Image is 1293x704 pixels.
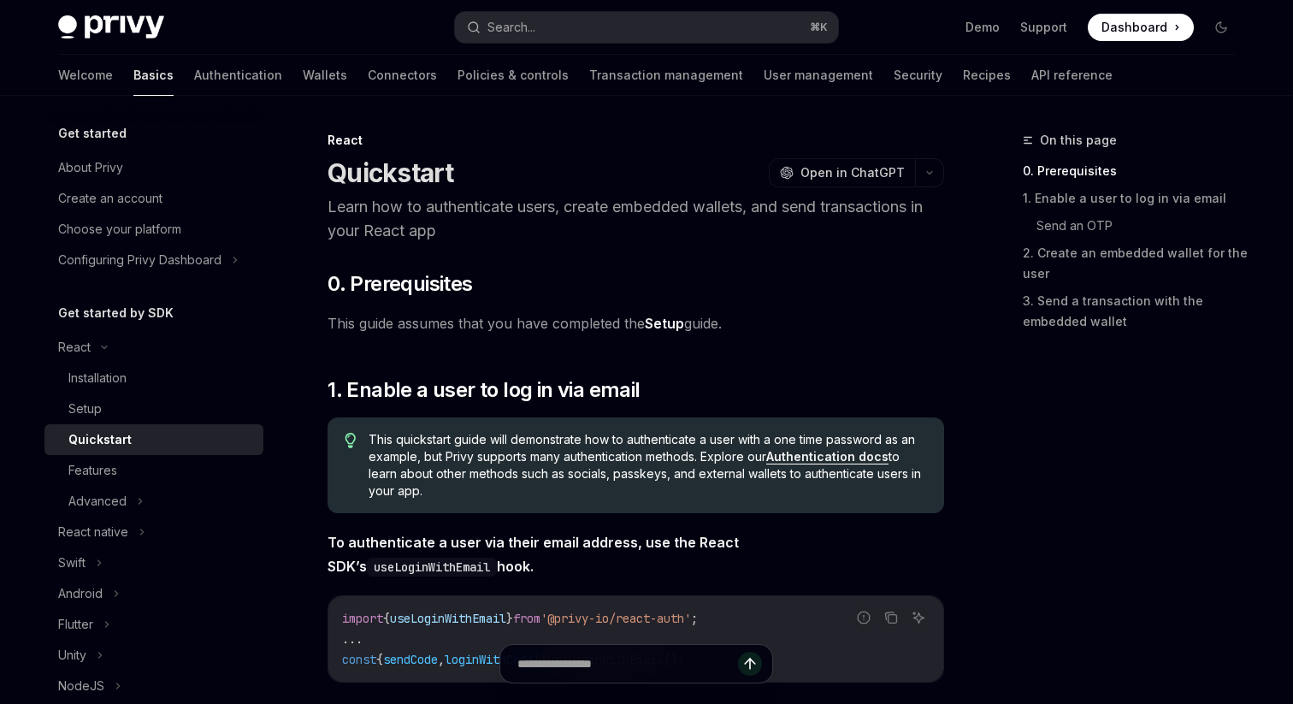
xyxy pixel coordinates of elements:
[133,55,174,96] a: Basics
[1023,185,1249,212] a: 1. Enable a user to log in via email
[383,611,390,626] span: {
[1101,19,1167,36] span: Dashboard
[1036,212,1249,240] a: Send an OTP
[513,611,540,626] span: from
[589,55,743,96] a: Transaction management
[58,15,164,39] img: dark logo
[58,614,93,635] div: Flutter
[44,152,263,183] a: About Privy
[369,431,927,500] span: This quickstart guide will demonstrate how to authenticate a user with a one time password as an ...
[58,645,86,666] div: Unity
[328,376,640,404] span: 1. Enable a user to log in via email
[328,534,739,575] strong: To authenticate a user via their email address, use the React SDK’s hook.
[68,460,117,481] div: Features
[800,164,905,181] span: Open in ChatGPT
[328,132,944,149] div: React
[58,303,174,323] h5: Get started by SDK
[44,183,263,214] a: Create an account
[68,368,127,388] div: Installation
[894,55,942,96] a: Security
[58,188,162,209] div: Create an account
[368,55,437,96] a: Connectors
[390,611,506,626] span: useLoginWithEmail
[342,611,383,626] span: import
[58,337,91,358] div: React
[58,553,86,573] div: Swift
[455,12,838,43] button: Search...⌘K
[965,19,1000,36] a: Demo
[303,55,347,96] a: Wallets
[880,606,902,629] button: Copy the contents from the code block
[58,250,221,270] div: Configuring Privy Dashboard
[58,219,181,240] div: Choose your platform
[1023,240,1249,287] a: 2. Create an embedded wallet for the user
[44,214,263,245] a: Choose your platform
[328,311,944,335] span: This guide assumes that you have completed the guide.
[1040,130,1117,151] span: On this page
[345,433,357,448] svg: Tip
[68,491,127,512] div: Advanced
[764,55,873,96] a: User management
[769,158,915,187] button: Open in ChatGPT
[458,55,569,96] a: Policies & controls
[540,611,691,626] span: '@privy-io/react-auth'
[853,606,875,629] button: Report incorrect code
[194,55,282,96] a: Authentication
[691,611,698,626] span: ;
[1031,55,1113,96] a: API reference
[738,652,762,676] button: Send message
[1023,287,1249,335] a: 3. Send a transaction with the embedded wallet
[342,631,363,647] span: ...
[328,157,454,188] h1: Quickstart
[44,393,263,424] a: Setup
[328,270,472,298] span: 0. Prerequisites
[810,21,828,34] span: ⌘ K
[328,195,944,243] p: Learn how to authenticate users, create embedded wallets, and send transactions in your React app
[1088,14,1194,41] a: Dashboard
[645,315,684,333] a: Setup
[963,55,1011,96] a: Recipes
[907,606,930,629] button: Ask AI
[58,676,104,696] div: NodeJS
[68,399,102,419] div: Setup
[1207,14,1235,41] button: Toggle dark mode
[44,424,263,455] a: Quickstart
[58,157,123,178] div: About Privy
[44,455,263,486] a: Features
[1020,19,1067,36] a: Support
[68,429,132,450] div: Quickstart
[506,611,513,626] span: }
[58,522,128,542] div: React native
[58,123,127,144] h5: Get started
[367,558,497,577] code: useLoginWithEmail
[1023,157,1249,185] a: 0. Prerequisites
[58,55,113,96] a: Welcome
[487,17,535,38] div: Search...
[766,449,889,464] a: Authentication docs
[44,363,263,393] a: Installation
[58,583,103,604] div: Android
